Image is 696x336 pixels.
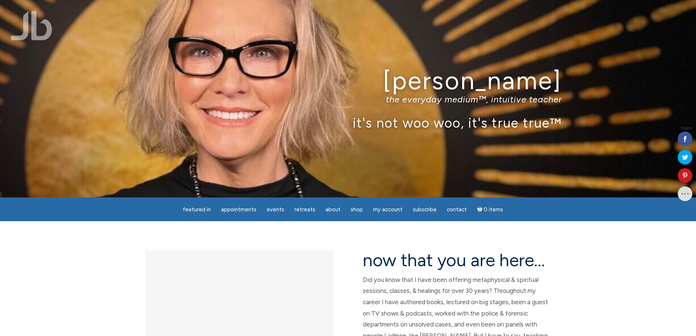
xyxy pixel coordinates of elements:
[484,207,503,212] span: 0 items
[477,206,484,213] i: Cart
[346,203,367,217] a: Shop
[408,203,441,217] a: Subscribe
[262,203,289,217] a: Events
[294,206,315,213] span: Retreats
[134,94,562,105] p: the everyday medium™, intuitive teacher
[221,206,256,213] span: Appointments
[290,203,320,217] a: Retreats
[473,202,508,217] a: Cart0 items
[134,115,562,131] p: it's not woo woo, it's true true™
[413,206,437,213] span: Subscribe
[134,67,562,94] h1: [PERSON_NAME]
[11,11,52,40] img: Jamie Butler. The Everyday Medium
[183,206,211,213] span: featured in
[442,203,471,217] a: Contact
[321,203,345,217] a: About
[363,250,551,270] h2: now that you are here…
[369,203,407,217] a: My Account
[267,206,284,213] span: Events
[178,203,215,217] a: featured in
[326,206,341,213] span: About
[373,206,403,213] span: My Account
[681,127,692,130] span: Shares
[351,206,363,213] span: Shop
[447,206,467,213] span: Contact
[217,203,261,217] a: Appointments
